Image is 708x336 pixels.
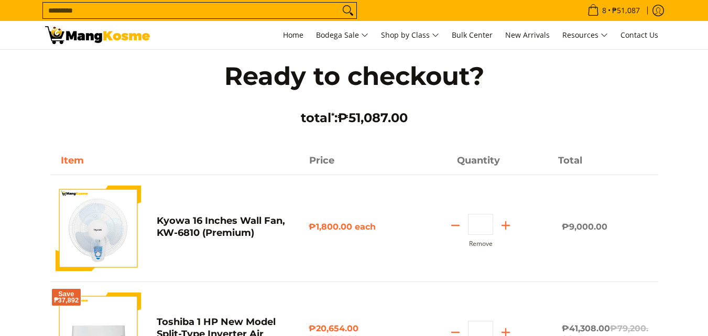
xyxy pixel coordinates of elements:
button: Add [493,217,518,234]
span: Bodega Sale [316,29,368,42]
nav: Main Menu [160,21,663,49]
a: Resources [557,21,613,49]
span: Resources [562,29,608,42]
button: Remove [469,240,493,247]
img: Your Shopping Cart | Mang Kosme [45,26,150,44]
span: Shop by Class [381,29,439,42]
h3: total : [202,110,506,126]
span: Save ₱37,892 [54,291,79,304]
img: kyowa-wall-fan-blue-premium-full-view-mang-kosme [56,186,141,271]
span: ₱9,000.00 [562,222,607,232]
span: Bulk Center [452,30,493,40]
a: Bodega Sale [311,21,374,49]
span: 8 [601,7,608,14]
a: Bulk Center [446,21,498,49]
a: Kyowa 16 Inches Wall Fan, KW-6810 (Premium) [157,215,285,239]
span: New Arrivals [505,30,550,40]
span: ₱51,087.00 [337,110,408,125]
span: • [584,5,643,16]
a: Home [278,21,309,49]
span: ₱51,087 [611,7,641,14]
h1: Ready to checkout? [202,60,506,92]
span: Home [283,30,303,40]
span: Contact Us [620,30,658,40]
a: Shop by Class [376,21,444,49]
button: Subtract [443,217,468,234]
span: ₱1,800.00 each [309,222,376,232]
button: Search [340,3,356,18]
a: Contact Us [615,21,663,49]
a: New Arrivals [500,21,555,49]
